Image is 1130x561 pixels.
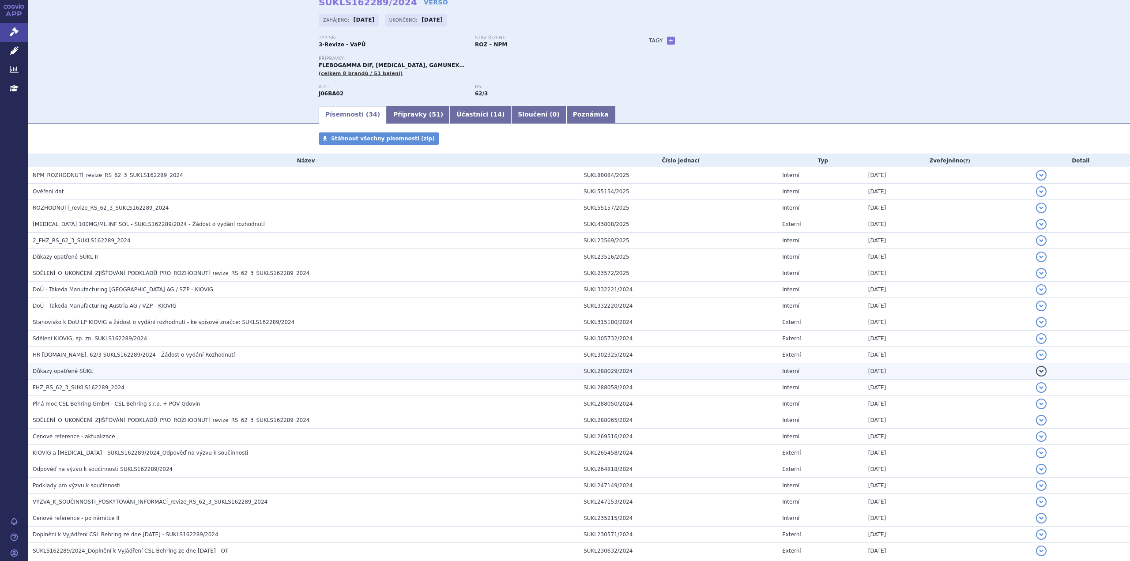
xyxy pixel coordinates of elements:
td: [DATE] [864,412,1032,429]
span: Interní [782,417,799,423]
td: SUKL288029/2024 [579,363,778,380]
td: [DATE] [864,265,1032,282]
td: [DATE] [864,216,1032,233]
td: [DATE] [864,380,1032,396]
td: [DATE] [864,478,1032,494]
span: Stáhnout všechny písemnosti (zip) [331,136,435,142]
strong: imunoglobuliny normální lidské, i.v. [475,90,488,97]
td: SUKL265458/2024 [579,445,778,461]
span: Interní [782,401,799,407]
span: Externí [782,450,801,456]
td: [DATE] [864,445,1032,461]
a: + [667,37,675,45]
td: [DATE] [864,527,1032,543]
td: SUKL23569/2025 [579,233,778,249]
span: Cenové reference - po námitce II [33,515,120,521]
td: SUKL264818/2024 [579,461,778,478]
span: 34 [369,111,377,118]
th: Detail [1032,154,1130,167]
strong: [DATE] [354,17,375,23]
span: 14 [493,111,501,118]
td: [DATE] [864,331,1032,347]
button: detail [1036,350,1047,360]
span: Externí [782,319,801,325]
button: detail [1036,317,1047,328]
button: detail [1036,399,1047,409]
a: Účastníci (14) [450,106,511,124]
p: Stav řízení: [475,35,622,41]
a: Písemnosti (34) [319,106,387,124]
button: detail [1036,513,1047,523]
p: RS: [475,84,622,90]
td: [DATE] [864,396,1032,412]
td: SUKL288050/2024 [579,396,778,412]
td: [DATE] [864,363,1032,380]
button: detail [1036,497,1047,507]
td: SUKL230571/2024 [579,527,778,543]
td: SUKL88084/2025 [579,167,778,184]
button: detail [1036,301,1047,311]
button: detail [1036,186,1047,197]
span: Odpověď na výzvu k součinnosti SUKLS162289/2024 [33,466,173,472]
button: detail [1036,529,1047,540]
p: ATC: [319,84,466,90]
span: SDĚLENÍ_O_UKONČENÍ_ZJIŠŤOVÁNÍ_PODKLADŮ_PRO_ROZHODNUTÍ_revize_RS_62_3_SUKLS162289_2024 [33,270,310,276]
button: detail [1036,431,1047,442]
td: [DATE] [864,233,1032,249]
button: detail [1036,219,1047,230]
a: Stáhnout všechny písemnosti (zip) [319,132,439,145]
td: [DATE] [864,282,1032,298]
span: Sdělení KIOVIG, sp. zn. SUKLS162289/2024 [33,335,147,342]
span: Interní [782,499,799,505]
span: Interní [782,188,799,195]
span: Externí [782,466,801,472]
p: Přípravky: [319,56,631,61]
span: Doplnění k Vyjádření CSL Behring ze dne 7.8.2024 - SUKLS162289/2024 [33,531,218,538]
th: Typ [778,154,864,167]
span: Důkazy opatřené SÚKL [33,368,93,374]
td: SUKL43808/2025 [579,216,778,233]
td: [DATE] [864,314,1032,331]
strong: ROZ – NPM [475,41,507,48]
span: SDĚLENÍ_O_UKONČENÍ_ZJIŠŤOVÁNÍ_PODKLADŮ_PRO_ROZHODNUTÍ_revize_RS_62_3_SUKLS162289_2024 [33,417,310,423]
span: Interní [782,205,799,211]
button: detail [1036,366,1047,377]
td: [DATE] [864,249,1032,265]
span: DoÚ - Takeda Manufacturing Austria AG / VZP - KIOVIG [33,303,177,309]
button: detail [1036,480,1047,491]
td: [DATE] [864,200,1032,216]
th: Číslo jednací [579,154,778,167]
td: [DATE] [864,347,1032,363]
button: detail [1036,235,1047,246]
td: [DATE] [864,429,1032,445]
span: FHZ_RS_62_3_SUKLS162289_2024 [33,384,124,391]
td: SUKL288058/2024 [579,380,778,396]
span: VÝZVA_K_SOUČINNOSTI_POSKYTOVÁNÍ_INFORMACÍ_revize_RS_62_3_SUKLS162289_2024 [33,499,267,505]
td: SUKL269516/2024 [579,429,778,445]
a: Sloučení (0) [511,106,566,124]
td: [DATE] [864,184,1032,200]
td: SUKL247153/2024 [579,494,778,510]
strong: IMUNOGLOBULINY, NORMÁLNÍ LIDSKÉ, PRO INTRAVASKULÁRNÍ APLIKACI [319,90,343,97]
span: PRIVIGEN 100MG/ML INF SOL - SUKLS162289/2024 - Žádost o vydání rozhodnutí [33,221,265,227]
td: SUKL235215/2024 [579,510,778,527]
span: Externí [782,548,801,554]
td: SUKL315180/2024 [579,314,778,331]
span: (celkem 8 brandů / 51 balení) [319,71,403,76]
a: Přípravky (51) [387,106,450,124]
span: HR ref.sk. 62/3 SUKLS162289/2024 - Žádost o vydání Rozhodnutí [33,352,235,358]
button: detail [1036,464,1047,474]
span: Důkazy opatřené SÚKL II [33,254,98,260]
span: Stanovisko k DoÚ LP KIOVIG a žádost o vydání rozhodnutí - ke spisové značce: SUKLS162289/2024 [33,319,294,325]
td: SUKL55157/2025 [579,200,778,216]
span: NPM_ROZHODNUTÍ_revize_RS_62_3_SUKLS162289_2024 [33,172,183,178]
span: Ověření dat [33,188,64,195]
abbr: (?) [963,158,970,164]
span: Interní [782,254,799,260]
td: [DATE] [864,494,1032,510]
span: Externí [782,352,801,358]
span: Interní [782,384,799,391]
span: Podklady pro výzvu k součinnosti [33,482,121,489]
button: detail [1036,252,1047,262]
span: KIOVIG a GAMMAGARD S/D - SUKLS162289/2024_Odpověď na výzvu k součinnosti [33,450,248,456]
